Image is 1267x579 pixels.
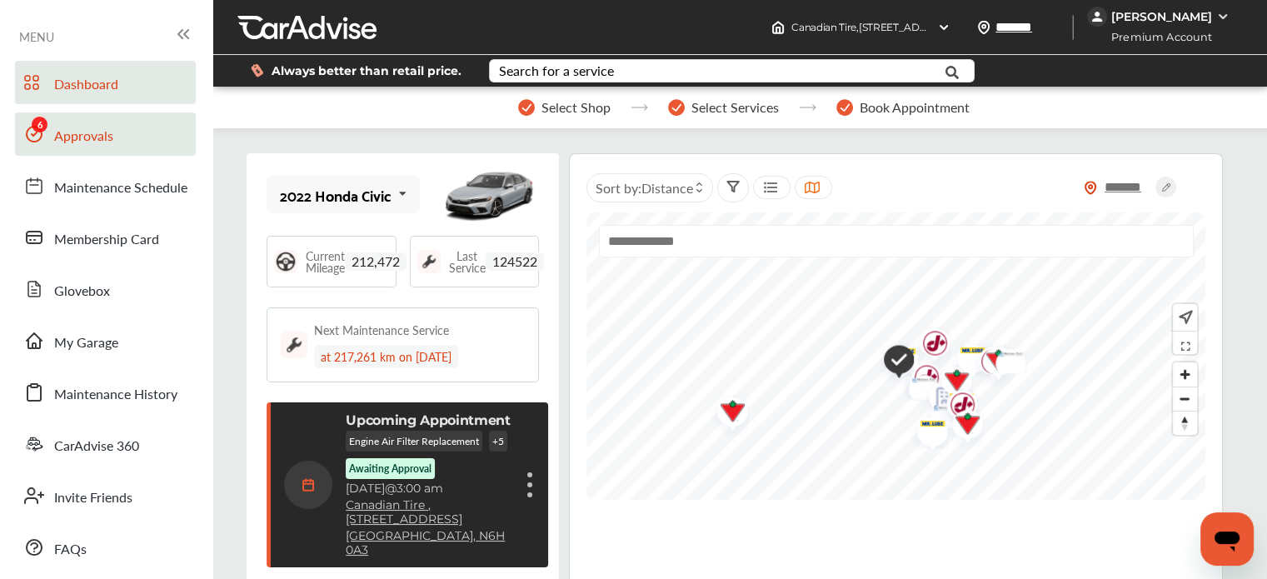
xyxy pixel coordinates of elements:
img: GM+NFMP.png [983,340,1027,373]
div: Map marker [905,409,946,449]
img: steering_logo [274,250,297,273]
button: Zoom out [1173,387,1197,411]
img: stepper-arrow.e24c07c6.svg [631,104,648,111]
div: Map marker [940,401,981,451]
a: Dashboard [15,61,196,104]
img: stepper-checkmark.b5569197.svg [518,99,535,116]
img: logo-mr-lube.png [945,336,989,376]
button: Reset bearing to north [1173,411,1197,435]
img: calendar-icon.35d1de04.svg [284,461,332,509]
div: at 217,261 km on [DATE] [314,345,458,368]
span: Premium Account [1089,28,1225,46]
span: Dashboard [54,74,118,96]
span: 124522 [486,252,544,271]
span: Always better than retail price. [272,65,461,77]
img: mobile_15039_st0640_046.jpg [439,157,539,232]
iframe: Button to launch messaging window [1200,512,1254,566]
span: Canadian Tire , [STREET_ADDRESS] [GEOGRAPHIC_DATA] , N6H 0A3 [791,21,1113,33]
a: [GEOGRAPHIC_DATA], N6H 0A3 [346,529,511,557]
a: Invite Friends [15,474,196,517]
p: Awaiting Approval [349,462,431,476]
span: My Garage [54,332,118,354]
img: stepper-checkmark.b5569197.svg [836,99,853,116]
div: Map marker [896,366,938,399]
span: Distance [641,178,693,197]
p: Upcoming Appointment [346,412,511,428]
img: dollor_label_vector.a70140d1.svg [251,63,263,77]
a: Maintenance Schedule [15,164,196,207]
a: Glovebox [15,267,196,311]
div: Map marker [896,361,938,401]
span: Maintenance Schedule [54,177,187,199]
img: logo-canadian-tire.png [940,401,984,451]
span: Last Service [449,250,486,273]
img: jVpblrzwTbfkPYzPPzSLxeg0AAAAASUVORK5CYII= [1087,7,1107,27]
span: Maintenance History [54,384,177,406]
span: MENU [19,30,54,43]
span: Invite Friends [54,487,132,509]
div: Map marker [899,354,940,407]
img: location_vector_orange.38f05af8.svg [1084,181,1097,195]
div: Map marker [970,337,1012,387]
img: logo-jiffylube.png [935,382,979,434]
img: recenter.ce011a49.svg [1175,308,1193,327]
div: Map marker [916,374,958,427]
div: Map marker [929,357,970,407]
span: Book Appointment [860,100,970,115]
span: Sort by : [596,178,693,197]
a: Maintenance History [15,371,196,414]
img: logo-canadian-tire.png [929,357,973,407]
p: Engine Air Filter Replacement [346,431,482,452]
a: FAQs [15,526,196,569]
span: 212,472 [345,252,407,271]
p: + 5 [489,431,507,452]
div: Map marker [935,382,976,434]
div: Map marker [705,388,746,438]
img: logo-canadian-tire.png [970,337,1015,387]
a: Membership Card [15,216,196,259]
span: Membership Card [54,229,159,251]
img: check-icon.521c8815.svg [871,337,914,387]
span: Reset bearing to north [1173,412,1197,435]
img: logo-jiffylube.png [907,320,951,372]
div: Map marker [871,337,913,387]
div: Map marker [918,394,960,427]
a: My Garage [15,319,196,362]
img: maintenance_logo [417,250,441,273]
a: Approvals [15,112,196,156]
img: GM+NFMP.png [918,394,962,427]
img: logo-jiffylube.png [899,354,943,407]
img: stepper-arrow.e24c07c6.svg [799,104,816,111]
span: [DATE] [346,481,385,496]
button: Zoom in [1173,362,1197,387]
img: logo-mr-lube.png [896,361,940,401]
canvas: Map [586,212,1206,500]
img: logo-mr-lube.png [934,382,978,422]
img: GM+NFMP.png [896,366,940,399]
div: Map marker [945,336,986,376]
span: Current Mileage [306,250,345,273]
img: logo-jiffylube.png [965,338,1010,391]
div: Map marker [983,340,1025,373]
img: logo-mr-lube.png [905,409,949,449]
div: Next Maintenance Service [314,322,449,338]
img: header-divider.bc55588e.svg [1072,15,1074,40]
div: Search for a service [499,64,614,77]
div: Map marker [965,338,1007,391]
img: stepper-checkmark.b5569197.svg [668,99,685,116]
span: Glovebox [54,281,110,302]
img: WGsFRI8htEPBVLJbROoPRyZpYNWhNONpIPPETTm6eUC0GeLEiAAAAAElFTkSuQmCC [1216,10,1230,23]
span: @ [385,481,397,496]
div: [PERSON_NAME] [1111,9,1212,24]
span: Select Shop [541,100,611,115]
span: FAQs [54,539,87,561]
div: 2022 Honda Civic [280,187,392,203]
div: Map marker [907,320,949,372]
img: location_vector.a44bc228.svg [977,21,990,34]
img: header-home-logo.8d720a4f.svg [771,21,785,34]
img: maintenance_logo [281,332,307,358]
a: Canadian Tire ,[STREET_ADDRESS] [346,498,511,527]
img: empty_shop_logo.394c5474.svg [916,374,960,427]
